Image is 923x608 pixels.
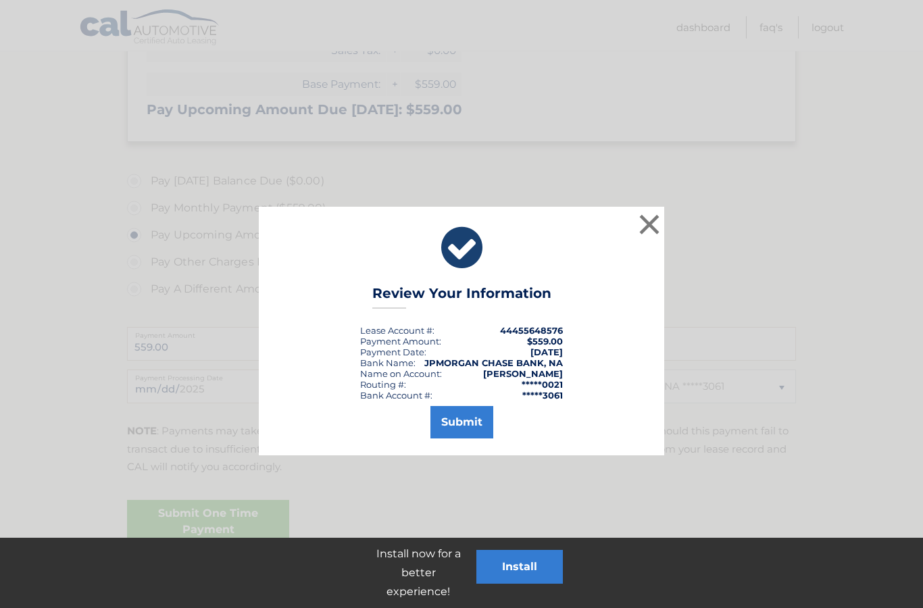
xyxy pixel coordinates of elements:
strong: 44455648576 [500,325,563,336]
span: [DATE] [530,347,563,357]
span: Payment Date [360,347,424,357]
button: Install [476,550,563,584]
button: × [636,211,663,238]
button: Submit [430,406,493,438]
strong: JPMORGAN CHASE BANK, NA [424,357,563,368]
div: Lease Account #: [360,325,434,336]
div: Bank Account #: [360,390,432,401]
h3: Review Your Information [372,285,551,309]
div: Bank Name: [360,357,416,368]
div: Name on Account: [360,368,442,379]
strong: [PERSON_NAME] [483,368,563,379]
span: $559.00 [527,336,563,347]
div: Routing #: [360,379,406,390]
div: : [360,347,426,357]
div: Payment Amount: [360,336,441,347]
p: Install now for a better experience! [360,544,476,601]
